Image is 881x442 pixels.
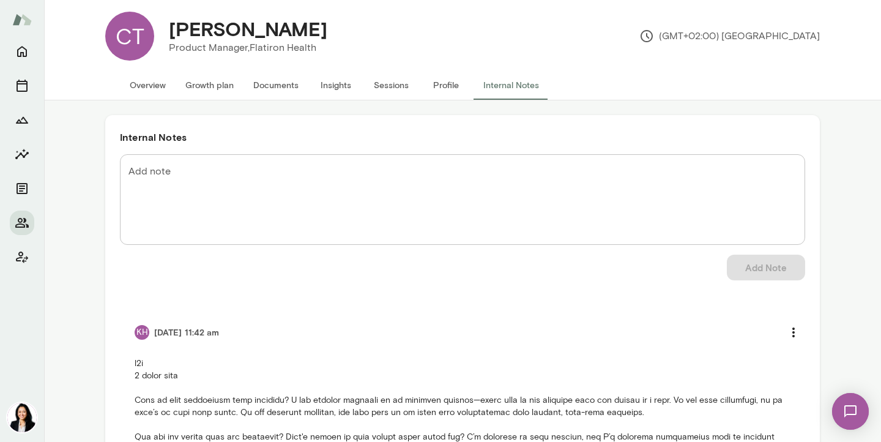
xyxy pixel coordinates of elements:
[135,325,149,340] div: KH
[105,12,154,61] div: CT
[169,17,327,40] h4: [PERSON_NAME]
[10,211,34,235] button: Members
[639,29,820,43] p: (GMT+02:00) [GEOGRAPHIC_DATA]
[7,403,37,432] img: Monica Aggarwal
[363,70,418,100] button: Sessions
[120,70,176,100] button: Overview
[176,70,243,100] button: Growth plan
[10,245,34,269] button: Client app
[418,70,474,100] button: Profile
[308,70,363,100] button: Insights
[169,40,327,55] p: Product Manager, Flatiron Health
[120,130,805,144] h6: Internal Notes
[10,176,34,201] button: Documents
[12,8,32,31] img: Mento
[154,326,220,339] h6: [DATE] 11:42 am
[10,39,34,64] button: Home
[10,73,34,98] button: Sessions
[10,142,34,167] button: Insights
[474,70,549,100] button: Internal Notes
[10,108,34,132] button: Growth Plan
[243,70,308,100] button: Documents
[781,320,806,345] button: more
